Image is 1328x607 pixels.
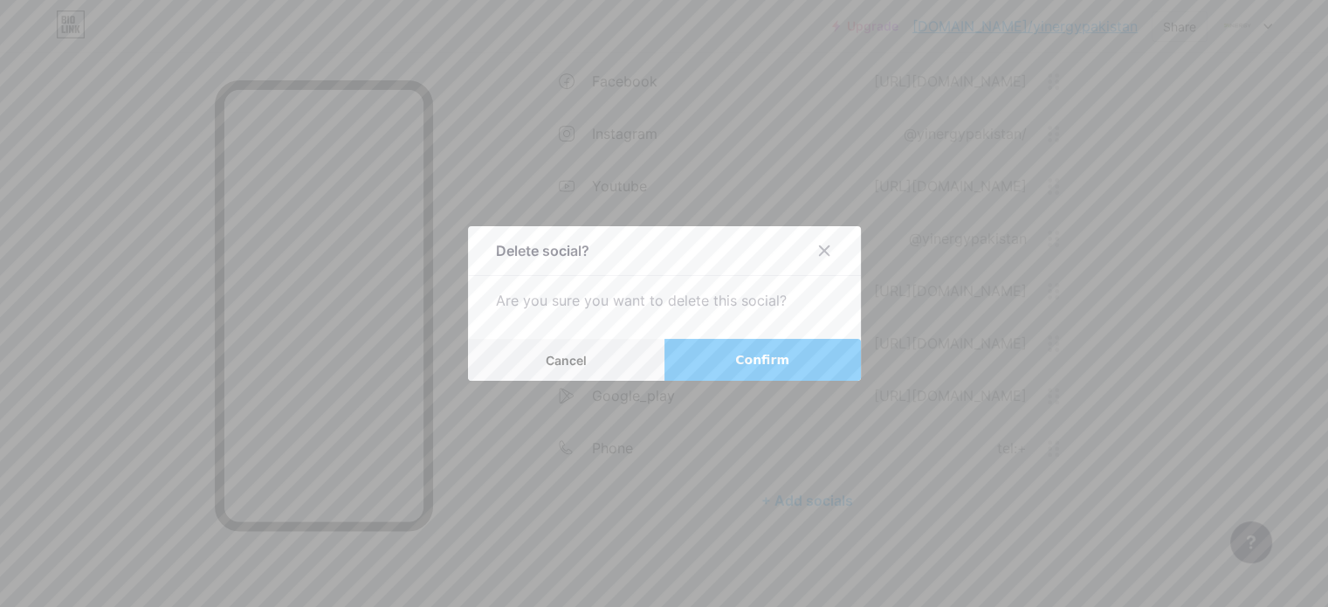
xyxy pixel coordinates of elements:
[468,339,664,381] button: Cancel
[664,339,861,381] button: Confirm
[496,290,833,311] div: Are you sure you want to delete this social?
[735,351,789,369] span: Confirm
[496,240,589,261] div: Delete social?
[546,353,587,368] span: Cancel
